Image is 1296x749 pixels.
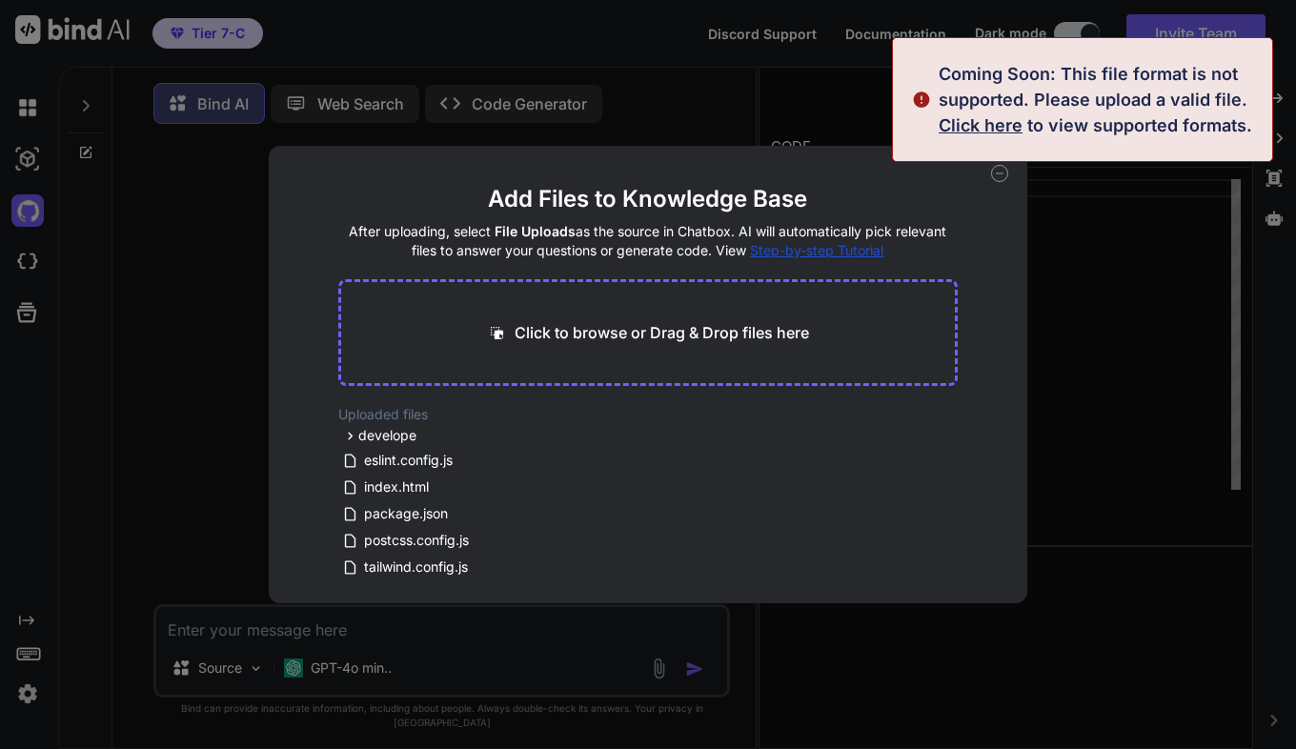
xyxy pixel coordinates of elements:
[362,529,471,552] span: postcss.config.js
[939,61,1261,138] div: Coming Soon: This file format is not supported. Please upload a valid file. to view supported for...
[338,184,959,214] h2: Add Files to Knowledge Base
[939,115,1023,135] span: Click here
[362,502,450,525] span: package.json
[338,222,959,260] h4: After uploading, select as the source in Chatbox. AI will automatically pick relevant files to an...
[912,61,931,138] img: alert
[338,405,959,424] h2: Uploaded files
[495,223,576,239] span: File Uploads
[362,449,455,472] span: eslint.config.js
[515,321,809,344] p: Click to browse or Drag & Drop files here
[362,476,431,498] span: index.html
[750,242,883,258] span: Step-by-step Tutorial
[362,556,470,578] span: tailwind.config.js
[358,426,416,445] span: develope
